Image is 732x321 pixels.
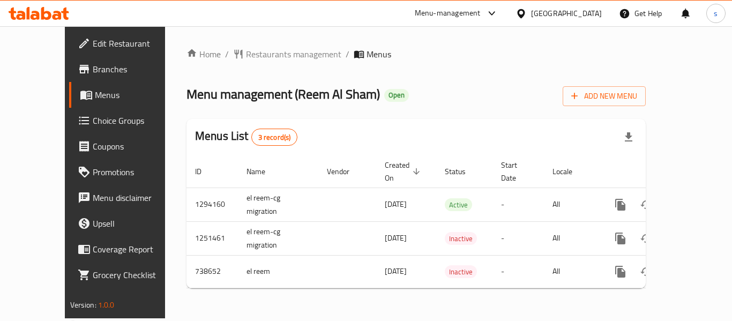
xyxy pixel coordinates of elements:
span: Promotions [93,166,178,178]
span: Version: [70,298,96,312]
li: / [346,48,349,61]
span: Edit Restaurant [93,37,178,50]
div: Menu-management [415,7,481,20]
div: Open [384,89,409,102]
nav: breadcrumb [186,48,646,61]
a: Promotions [69,159,187,185]
li: / [225,48,229,61]
a: Upsell [69,211,187,236]
span: Start Date [501,159,531,184]
span: Choice Groups [93,114,178,127]
span: ID [195,165,215,178]
span: [DATE] [385,264,407,278]
td: All [544,188,599,221]
div: Total records count [251,129,298,146]
button: Change Status [633,226,659,251]
table: enhanced table [186,155,719,288]
a: Menu disclaimer [69,185,187,211]
span: Menu management ( Reem Al Sham ) [186,82,380,106]
td: el reem-cg migration [238,188,318,221]
span: Restaurants management [246,48,341,61]
span: Active [445,199,472,211]
button: Change Status [633,192,659,218]
td: - [492,188,544,221]
a: Coupons [69,133,187,159]
span: Inactive [445,233,477,245]
a: Branches [69,56,187,82]
span: Menus [367,48,391,61]
span: Open [384,91,409,100]
span: [DATE] [385,197,407,211]
button: more [608,192,633,218]
a: Edit Restaurant [69,31,187,56]
button: Change Status [633,259,659,285]
div: Inactive [445,265,477,278]
span: Coupons [93,140,178,153]
th: Actions [599,155,719,188]
button: more [608,259,633,285]
span: 1.0.0 [98,298,115,312]
td: - [492,255,544,288]
span: Add New Menu [571,89,637,103]
span: Locale [552,165,586,178]
span: Inactive [445,266,477,278]
td: All [544,221,599,255]
div: Active [445,198,472,211]
td: el reem-cg migration [238,221,318,255]
span: Branches [93,63,178,76]
a: Coverage Report [69,236,187,262]
a: Grocery Checklist [69,262,187,288]
a: Choice Groups [69,108,187,133]
td: 1294160 [186,188,238,221]
div: Export file [616,124,641,150]
td: All [544,255,599,288]
button: Add New Menu [563,86,646,106]
span: Status [445,165,480,178]
td: el reem [238,255,318,288]
td: 738652 [186,255,238,288]
button: more [608,226,633,251]
span: Upsell [93,217,178,230]
a: Home [186,48,221,61]
td: - [492,221,544,255]
span: [DATE] [385,231,407,245]
span: s [714,8,718,19]
span: Menus [95,88,178,101]
a: Restaurants management [233,48,341,61]
h2: Menus List [195,128,297,146]
span: Name [247,165,279,178]
span: Menu disclaimer [93,191,178,204]
span: Coverage Report [93,243,178,256]
td: 1251461 [186,221,238,255]
span: Grocery Checklist [93,268,178,281]
a: Menus [69,82,187,108]
div: [GEOGRAPHIC_DATA] [531,8,602,19]
span: Vendor [327,165,363,178]
div: Inactive [445,232,477,245]
span: Created On [385,159,423,184]
span: 3 record(s) [252,132,297,143]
